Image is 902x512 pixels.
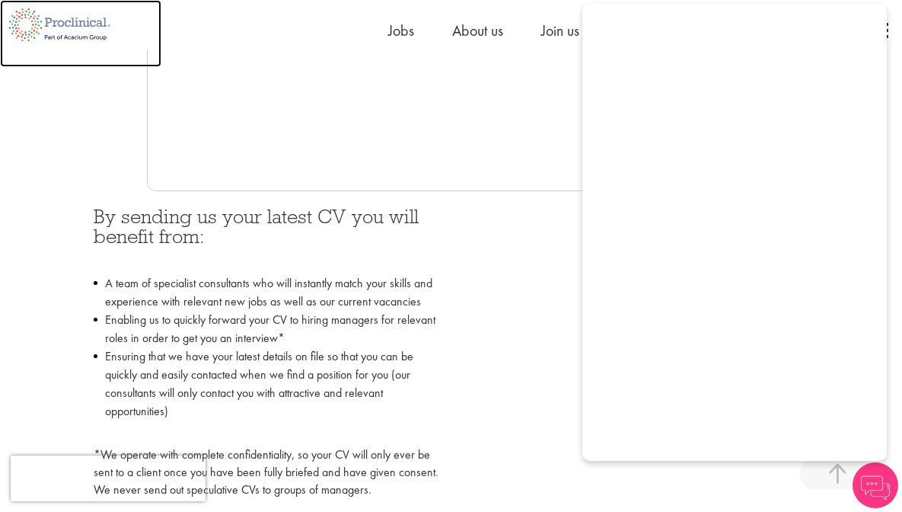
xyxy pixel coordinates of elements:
[94,311,440,347] li: Enabling us to quickly forward your CV to hiring managers for relevant roles in order to get you ...
[94,206,440,267] h3: By sending us your latest CV you will benefit from:
[94,274,440,311] li: A team of specialist consultants who will instantly match your skills and experience with relevan...
[853,462,898,508] img: Chatbot
[541,21,579,40] a: Join us
[94,446,440,499] p: *We operate with complete confidentiality, so your CV will only ever be sent to a client once you...
[94,347,440,439] li: Ensuring that we have your latest details on file so that you can be quickly and easily contacted...
[452,21,503,40] a: About us
[388,21,414,40] a: Jobs
[11,456,206,501] iframe: reCAPTCHA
